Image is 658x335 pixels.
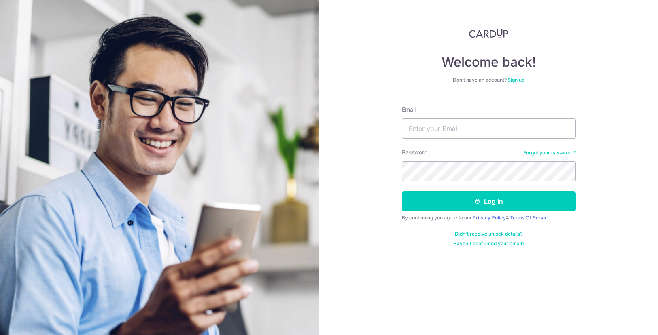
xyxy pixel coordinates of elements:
[402,191,576,211] button: Log in
[510,215,550,221] a: Terms Of Service
[523,150,576,156] a: Forgot your password?
[402,105,416,114] label: Email
[402,118,576,139] input: Enter your Email
[473,215,506,221] a: Privacy Policy
[507,77,524,83] a: Sign up
[402,215,576,221] div: By continuing you agree to our &
[402,148,428,156] label: Password
[402,77,576,83] div: Don’t have an account?
[455,231,522,237] a: Didn't receive unlock details?
[453,240,524,247] a: Haven't confirmed your email?
[469,28,509,38] img: CardUp Logo
[402,54,576,70] h4: Welcome back!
